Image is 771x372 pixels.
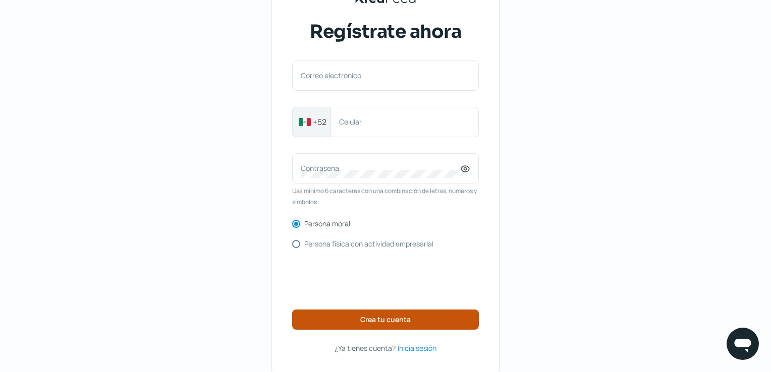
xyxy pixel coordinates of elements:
[313,116,326,128] span: +52
[360,316,411,323] span: Crea tu cuenta
[339,117,460,127] label: Celular
[304,220,350,227] label: Persona moral
[292,185,479,207] span: Usa mínimo 6 caracteres con una combinación de letras, números y símbolos
[292,309,479,330] button: Crea tu cuenta
[310,19,461,44] span: Regístrate ahora
[335,343,396,353] span: ¿Ya tienes cuenta?
[398,342,436,354] a: Inicia sesión
[304,240,433,247] label: Persona física con actividad empresarial
[301,163,460,173] label: Contraseña
[309,260,462,299] iframe: reCAPTCHA
[733,334,753,354] img: chatIcon
[301,71,460,80] label: Correo electrónico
